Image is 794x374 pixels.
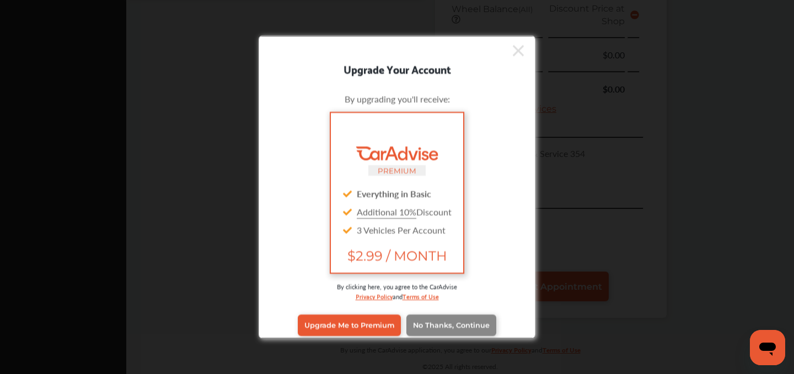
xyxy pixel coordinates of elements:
a: No Thanks, Continue [406,315,496,335]
div: Upgrade Your Account [259,59,535,77]
div: By clicking here, you agree to the CarAdvise and [276,281,518,312]
span: $2.99 / MONTH [340,247,454,263]
a: Terms of Use [403,290,439,301]
a: Privacy Policy [356,290,393,301]
span: Discount [357,205,452,218]
u: Additional 10% [357,205,416,218]
div: 3 Vehicles Per Account [340,220,454,239]
span: No Thanks, Continue [413,321,490,329]
strong: Everything in Basic [357,187,431,199]
span: Upgrade Me to Premium [304,321,394,329]
small: PREMIUM [378,166,416,175]
div: By upgrading you'll receive: [276,92,518,105]
a: Upgrade Me to Premium [298,315,401,335]
iframe: Button to launch messaging window [750,330,785,365]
